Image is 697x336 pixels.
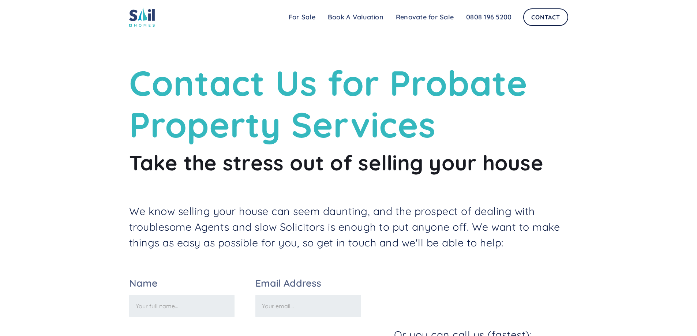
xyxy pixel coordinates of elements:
[282,10,322,24] a: For Sale
[322,10,390,24] a: Book A Valuation
[129,203,568,250] p: We know selling your house can seem daunting, and the prospect of dealing with troublesome Agents...
[129,295,235,317] input: Your full name...
[390,10,460,24] a: Renovate for Sale
[129,150,568,175] h2: Take the stress out of selling your house
[129,278,235,288] label: Name
[255,295,361,317] input: Your email...
[255,278,361,288] label: Email Address
[129,7,155,27] img: sail home logo colored
[523,8,568,26] a: Contact
[460,10,518,24] a: 0808 196 5200
[129,62,568,146] h1: Contact Us for Probate Property Services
